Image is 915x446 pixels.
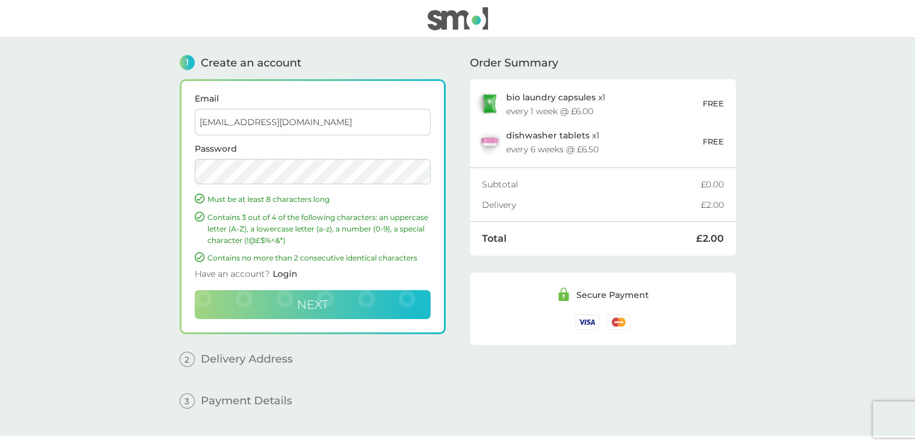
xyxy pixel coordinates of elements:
[506,145,599,154] div: every 6 weeks @ £6.50
[195,290,431,319] button: Next
[273,268,298,279] span: Login
[506,92,596,103] span: bio laundry capsules
[482,180,701,189] div: Subtotal
[195,263,431,290] div: Have an account?
[607,314,631,329] img: /assets/icons/cards/mastercard.svg
[201,395,292,406] span: Payment Details
[180,55,195,70] span: 1
[201,57,301,68] span: Create an account
[482,234,696,244] div: Total
[428,7,488,30] img: smol
[207,252,431,263] p: Contains no more than 2 consecutive identical characters
[506,92,605,102] p: x 1
[703,97,724,110] p: FREE
[207,212,431,247] p: Contains 3 out of 4 of the following characters: an uppercase letter (A-Z), a lowercase letter (a...
[482,201,701,209] div: Delivery
[180,352,195,367] span: 2
[207,193,431,205] p: Must be at least 8 characters long
[195,94,431,103] label: Email
[701,201,724,209] div: £2.00
[180,393,195,409] span: 3
[201,354,293,364] span: Delivery Address
[703,135,724,148] p: FREE
[506,130,590,141] span: dishwasher tablets
[506,107,593,115] div: every 1 week @ £6.00
[701,180,724,189] div: £0.00
[696,234,724,244] div: £2.00
[195,144,431,153] label: Password
[297,297,328,312] span: Next
[576,291,649,299] div: Secure Payment
[470,57,558,68] span: Order Summary
[575,314,599,329] img: /assets/icons/cards/visa.svg
[506,131,599,140] p: x 1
